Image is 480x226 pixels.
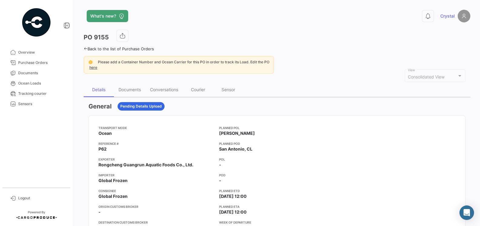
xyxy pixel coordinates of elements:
[21,7,52,38] img: powered-by.png
[98,188,214,193] app-card-info-title: Consignee
[18,195,65,201] span: Logout
[458,10,470,22] img: placeholder-user.png
[88,65,98,70] a: here
[191,87,205,92] div: Courier
[98,209,101,215] span: -
[90,13,116,19] span: What's new?
[118,87,141,92] div: Documents
[98,60,269,64] span: Please add a Container Number and Ocean Carrier for this PO in order to track its Load. Edit the PO
[219,173,335,178] app-card-info-title: POD
[18,91,65,96] span: Tracking courier
[120,104,162,109] span: Pending Details Upload
[18,60,65,65] span: Purchase Orders
[459,205,474,220] div: Abrir Intercom Messenger
[98,220,214,225] app-card-info-title: Destination Customs Broker
[98,125,214,130] app-card-info-title: Transport mode
[219,157,335,162] app-card-info-title: POL
[5,78,68,88] a: Ocean Loads
[84,33,109,42] h3: PO 9155
[219,204,335,209] app-card-info-title: Planned ETA
[440,13,455,19] span: Crystal
[98,141,214,146] app-card-info-title: Reference #
[98,146,107,152] span: P62
[87,10,128,22] button: What's new?
[98,162,193,168] span: Rongcheng Guangrun Aquatic Foods Co., Ltd.
[219,125,335,130] app-card-info-title: Planned POL
[18,81,65,86] span: Ocean Loads
[18,70,65,76] span: Documents
[98,130,112,136] span: Ocean
[98,157,214,162] app-card-info-title: Exporter
[219,209,247,215] span: [DATE] 12:00
[5,88,68,99] a: Tracking courier
[408,74,445,79] span: Consolidated View
[219,178,221,184] span: -
[219,141,335,146] app-card-info-title: Planned POD
[98,193,128,199] span: Global Frozen
[5,58,68,68] a: Purchase Orders
[219,162,221,168] span: -
[18,50,65,55] span: Overview
[92,87,105,92] div: Details
[84,46,154,51] a: Back to the list of Purchase Orders
[5,68,68,78] a: Documents
[98,204,214,209] app-card-info-title: Origin Customs Broker
[98,173,214,178] app-card-info-title: Importer
[219,220,335,225] app-card-info-title: Week of departure
[98,178,128,184] span: Global Frozen
[219,130,255,136] span: [PERSON_NAME]
[18,101,65,107] span: Sensors
[88,102,112,111] h3: General
[222,87,235,92] div: Sensor
[219,193,247,199] span: [DATE] 12:00
[150,87,178,92] div: Conversations
[5,99,68,109] a: Sensors
[219,188,335,193] app-card-info-title: Planned ETD
[5,47,68,58] a: Overview
[219,146,252,152] span: San Antonio, CL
